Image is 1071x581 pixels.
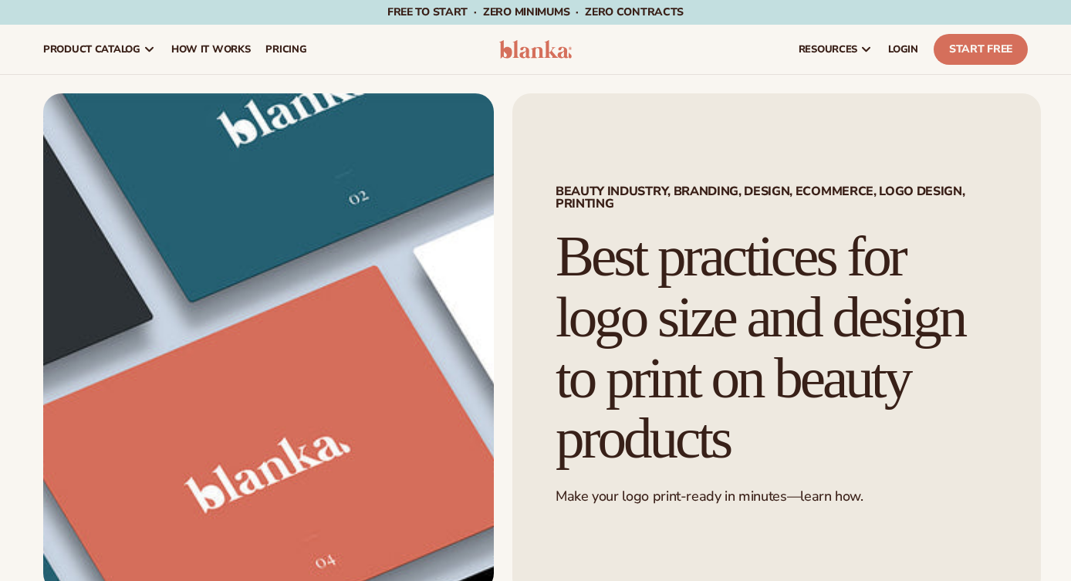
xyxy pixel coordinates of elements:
[43,43,140,56] span: product catalog
[265,43,306,56] span: pricing
[791,25,880,74] a: resources
[799,43,857,56] span: resources
[164,25,258,74] a: How It Works
[880,25,926,74] a: LOGIN
[171,43,251,56] span: How It Works
[556,226,998,469] h1: Best practices for logo size and design to print on beauty products
[387,5,684,19] span: Free to start · ZERO minimums · ZERO contracts
[556,488,998,505] p: Make your logo print-ready in minutes—learn how.
[888,43,918,56] span: LOGIN
[556,185,998,210] span: BEAUTY INDUSTRY, BRANDING, DESIGN, ECOMMERCE, LOGO DESIGN, PRINTING
[35,25,164,74] a: product catalog
[258,25,314,74] a: pricing
[499,40,572,59] img: logo
[934,34,1028,65] a: Start Free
